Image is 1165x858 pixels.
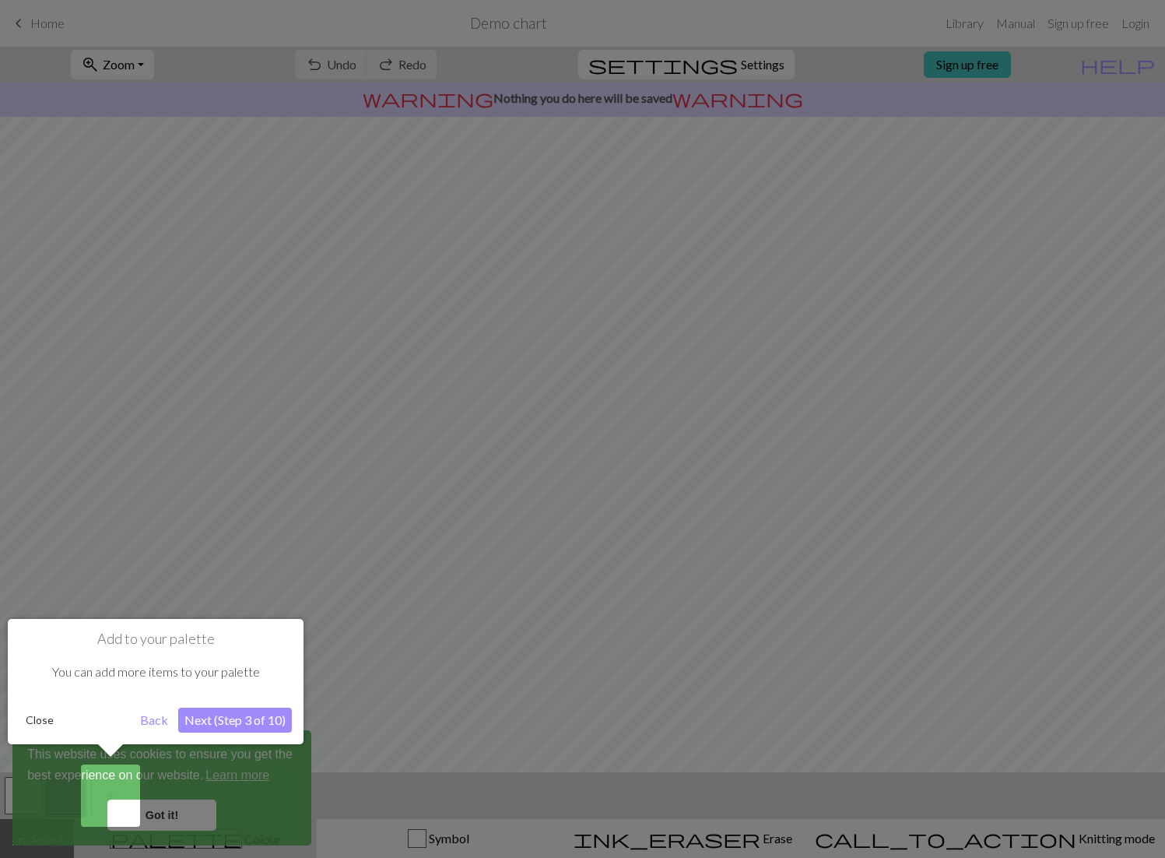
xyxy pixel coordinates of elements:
[19,631,292,648] h1: Add to your palette
[8,619,304,744] div: Add to your palette
[19,709,60,732] button: Close
[178,708,292,733] button: Next (Step 3 of 10)
[19,648,292,696] div: You can add more items to your palette
[134,708,174,733] button: Back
